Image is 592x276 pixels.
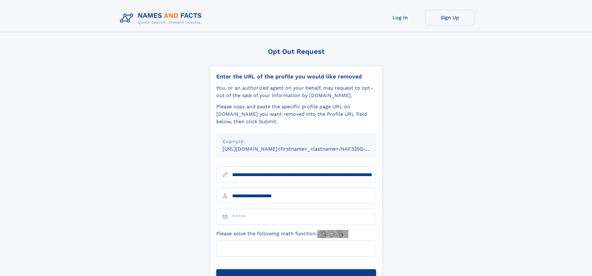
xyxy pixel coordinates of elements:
[117,10,207,27] img: Logo Names and Facts
[216,103,376,125] div: Please copy and paste the specific profile page URL on [DOMAIN_NAME] you want removed into the Pr...
[223,138,370,145] div: Example:
[210,48,383,55] div: Opt Out Request
[375,10,425,25] a: Log In
[425,10,475,25] a: Sign Up
[216,230,348,238] label: Please solve the following math function:
[223,146,388,152] small: [URL][DOMAIN_NAME]<firstname>_<lastname>/NAF325G-xxxxxxxx
[216,84,376,99] div: You, or an authorized agent on your behalf, may request to opt-out of the sale of your informatio...
[216,73,376,80] div: Enter the URL of the profile you would like removed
